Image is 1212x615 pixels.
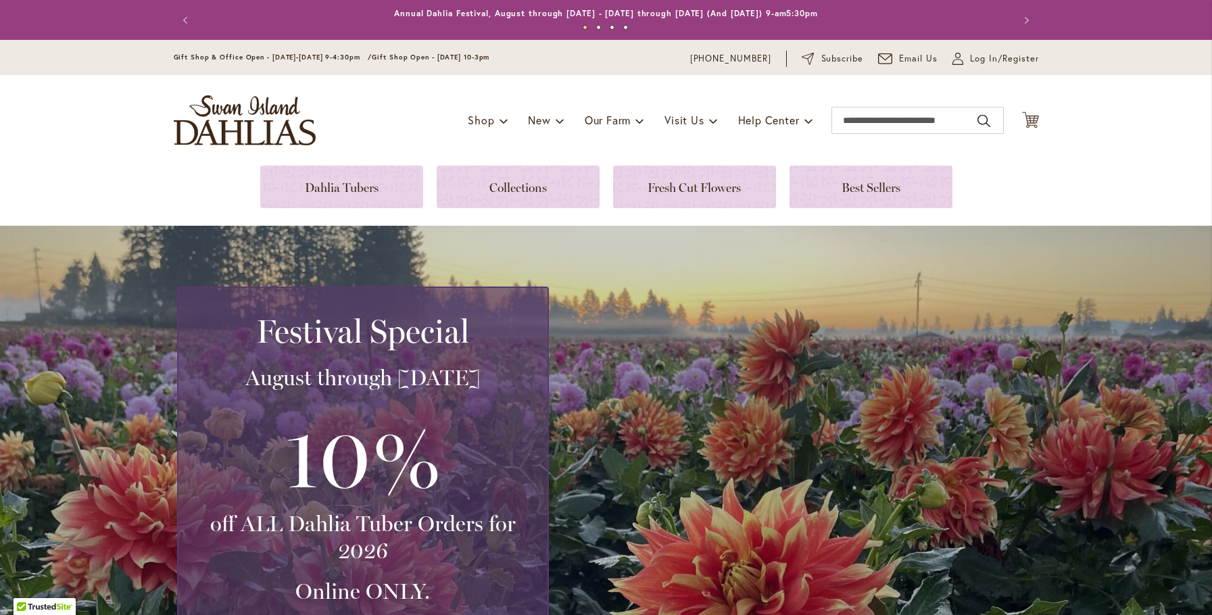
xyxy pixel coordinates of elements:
h3: off ALL Dahlia Tuber Orders for 2026 [195,510,531,564]
button: 4 of 4 [623,25,628,30]
h3: 10% [195,405,531,510]
button: 1 of 4 [583,25,587,30]
button: 3 of 4 [610,25,614,30]
a: Annual Dahlia Festival, August through [DATE] - [DATE] through [DATE] (And [DATE]) 9-am5:30pm [394,8,818,18]
a: Subscribe [802,52,863,66]
span: Gift Shop Open - [DATE] 10-3pm [372,53,489,62]
span: Gift Shop & Office Open - [DATE]-[DATE] 9-4:30pm / [174,53,372,62]
span: Help Center [738,113,800,127]
a: store logo [174,95,316,145]
h2: Festival Special [195,312,531,350]
button: Next [1012,7,1039,34]
h3: Online ONLY. [195,578,531,605]
button: 2 of 4 [596,25,601,30]
h3: August through [DATE] [195,364,531,391]
a: Email Us [878,52,938,66]
span: Our Farm [585,113,631,127]
span: Shop [468,113,494,127]
span: New [528,113,550,127]
span: Subscribe [821,52,864,66]
span: Visit Us [664,113,704,127]
a: Log In/Register [952,52,1039,66]
a: [PHONE_NUMBER] [690,52,772,66]
span: Log In/Register [970,52,1039,66]
button: Previous [174,7,201,34]
span: Email Us [899,52,938,66]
